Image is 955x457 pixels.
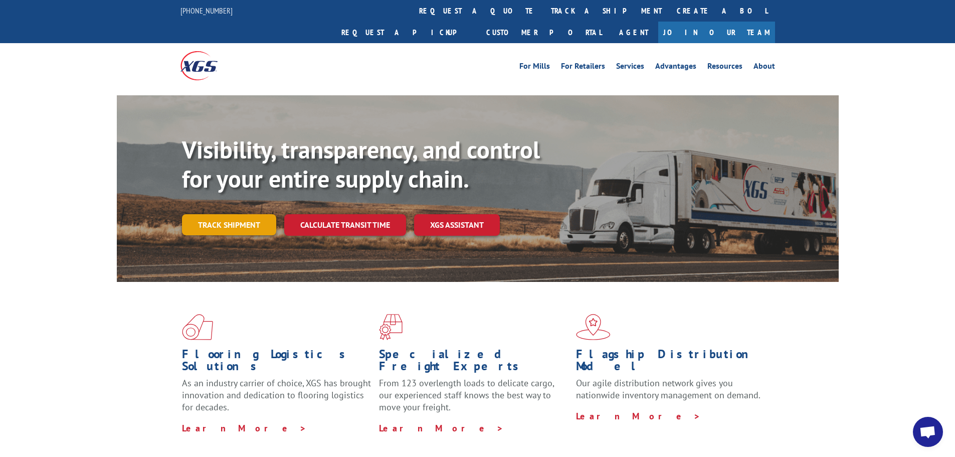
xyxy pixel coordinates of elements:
[616,62,644,73] a: Services
[561,62,605,73] a: For Retailers
[180,6,233,16] a: [PHONE_NUMBER]
[519,62,550,73] a: For Mills
[576,314,611,340] img: xgs-icon-flagship-distribution-model-red
[576,377,760,401] span: Our agile distribution network gives you nationwide inventory management on demand.
[707,62,742,73] a: Resources
[655,62,696,73] a: Advantages
[182,214,276,235] a: Track shipment
[414,214,500,236] a: XGS ASSISTANT
[479,22,609,43] a: Customer Portal
[379,314,403,340] img: xgs-icon-focused-on-flooring-red
[182,377,371,413] span: As an industry carrier of choice, XGS has brought innovation and dedication to flooring logistics...
[913,417,943,447] a: Open chat
[753,62,775,73] a: About
[609,22,658,43] a: Agent
[334,22,479,43] a: Request a pickup
[182,348,371,377] h1: Flooring Logistics Solutions
[182,314,213,340] img: xgs-icon-total-supply-chain-intelligence-red
[576,348,766,377] h1: Flagship Distribution Model
[379,422,504,434] a: Learn More >
[284,214,406,236] a: Calculate transit time
[658,22,775,43] a: Join Our Team
[182,134,540,194] b: Visibility, transparency, and control for your entire supply chain.
[576,410,701,422] a: Learn More >
[379,348,568,377] h1: Specialized Freight Experts
[182,422,307,434] a: Learn More >
[379,377,568,422] p: From 123 overlength loads to delicate cargo, our experienced staff knows the best way to move you...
